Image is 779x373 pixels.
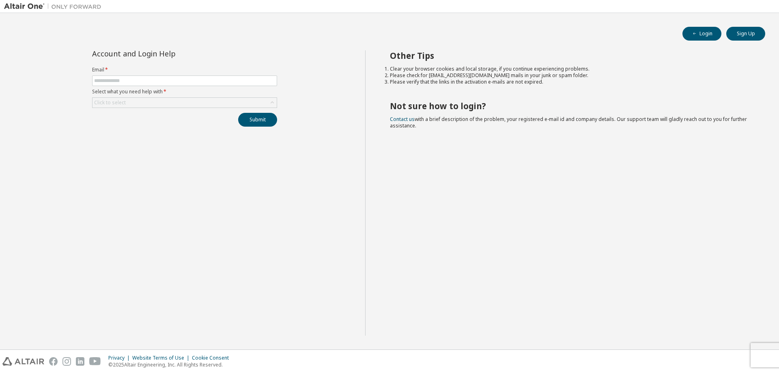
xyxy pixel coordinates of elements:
li: Clear your browser cookies and local storage, if you continue experiencing problems. [390,66,751,72]
button: Submit [238,113,277,127]
a: Contact us [390,116,415,123]
button: Sign Up [726,27,765,41]
img: altair_logo.svg [2,357,44,366]
span: with a brief description of the problem, your registered e-mail id and company details. Our suppo... [390,116,747,129]
label: Select what you need help with [92,88,277,95]
button: Login [682,27,721,41]
img: instagram.svg [62,357,71,366]
div: Cookie Consent [192,355,234,361]
h2: Not sure how to login? [390,101,751,111]
img: linkedin.svg [76,357,84,366]
p: © 2025 Altair Engineering, Inc. All Rights Reserved. [108,361,234,368]
div: Privacy [108,355,132,361]
h2: Other Tips [390,50,751,61]
div: Click to select [94,99,126,106]
div: Account and Login Help [92,50,240,57]
div: Click to select [93,98,277,108]
li: Please check for [EMAIL_ADDRESS][DOMAIN_NAME] mails in your junk or spam folder. [390,72,751,79]
label: Email [92,67,277,73]
img: youtube.svg [89,357,101,366]
img: facebook.svg [49,357,58,366]
div: Website Terms of Use [132,355,192,361]
img: Altair One [4,2,105,11]
li: Please verify that the links in the activation e-mails are not expired. [390,79,751,85]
